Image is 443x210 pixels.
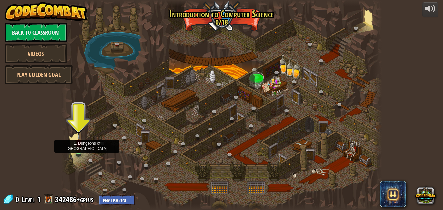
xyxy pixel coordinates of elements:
a: Back to Classroom [5,23,67,42]
button: Adjust volume [422,2,438,17]
span: 1 [37,194,41,204]
span: Level [22,194,35,205]
a: Videos [5,44,67,63]
a: Play Golden Goal [5,65,73,84]
a: 342486+gplus [55,194,95,204]
img: level-banner-unstarted.png [75,134,82,152]
img: CodeCombat - Learn how to code by playing a game [5,2,88,21]
span: 0 [16,194,21,204]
